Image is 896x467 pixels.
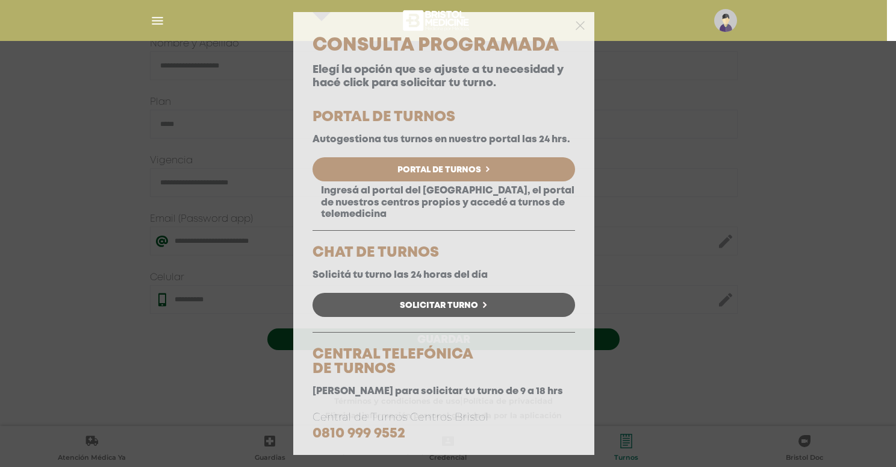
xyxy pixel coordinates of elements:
p: Autogestiona tus turnos en nuestro portal las 24 hrs. [313,134,575,145]
a: Solicitar Turno [313,293,575,317]
p: Central de Turnos Centros Bristol [313,409,575,442]
span: Consulta Programada [313,37,559,54]
p: Solicitá tu turno las 24 horas del día [313,269,575,281]
p: Elegí la opción que se ajuste a tu necesidad y hacé click para solicitar tu turno. [313,64,575,90]
h5: CHAT DE TURNOS [313,246,575,260]
p: Ingresá al portal del [GEOGRAPHIC_DATA], el portal de nuestros centros propios y accedé a turnos ... [313,185,575,220]
h5: CENTRAL TELEFÓNICA DE TURNOS [313,348,575,377]
span: Portal de Turnos [397,166,481,174]
a: Portal de Turnos [313,157,575,181]
a: 0810 999 9552 [313,427,405,440]
h5: PORTAL DE TURNOS [313,110,575,125]
span: Solicitar Turno [400,301,478,310]
p: [PERSON_NAME] para solicitar tu turno de 9 a 18 hrs [313,386,575,397]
